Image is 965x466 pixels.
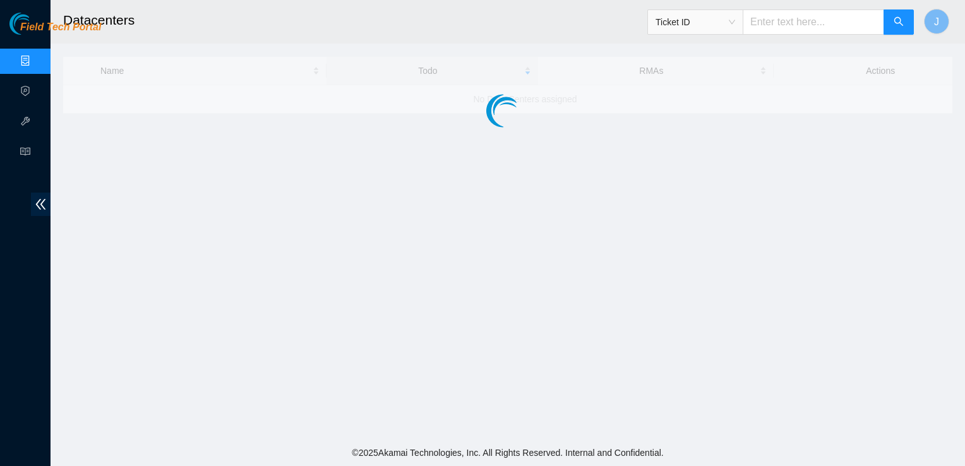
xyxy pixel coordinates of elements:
[20,21,101,33] span: Field Tech Portal
[894,16,904,28] span: search
[51,439,965,466] footer: © 2025 Akamai Technologies, Inc. All Rights Reserved. Internal and Confidential.
[934,14,939,30] span: J
[9,23,101,39] a: Akamai TechnologiesField Tech Portal
[9,13,64,35] img: Akamai Technologies
[656,13,735,32] span: Ticket ID
[31,193,51,216] span: double-left
[20,141,30,166] span: read
[924,9,949,34] button: J
[884,9,914,35] button: search
[743,9,884,35] input: Enter text here...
